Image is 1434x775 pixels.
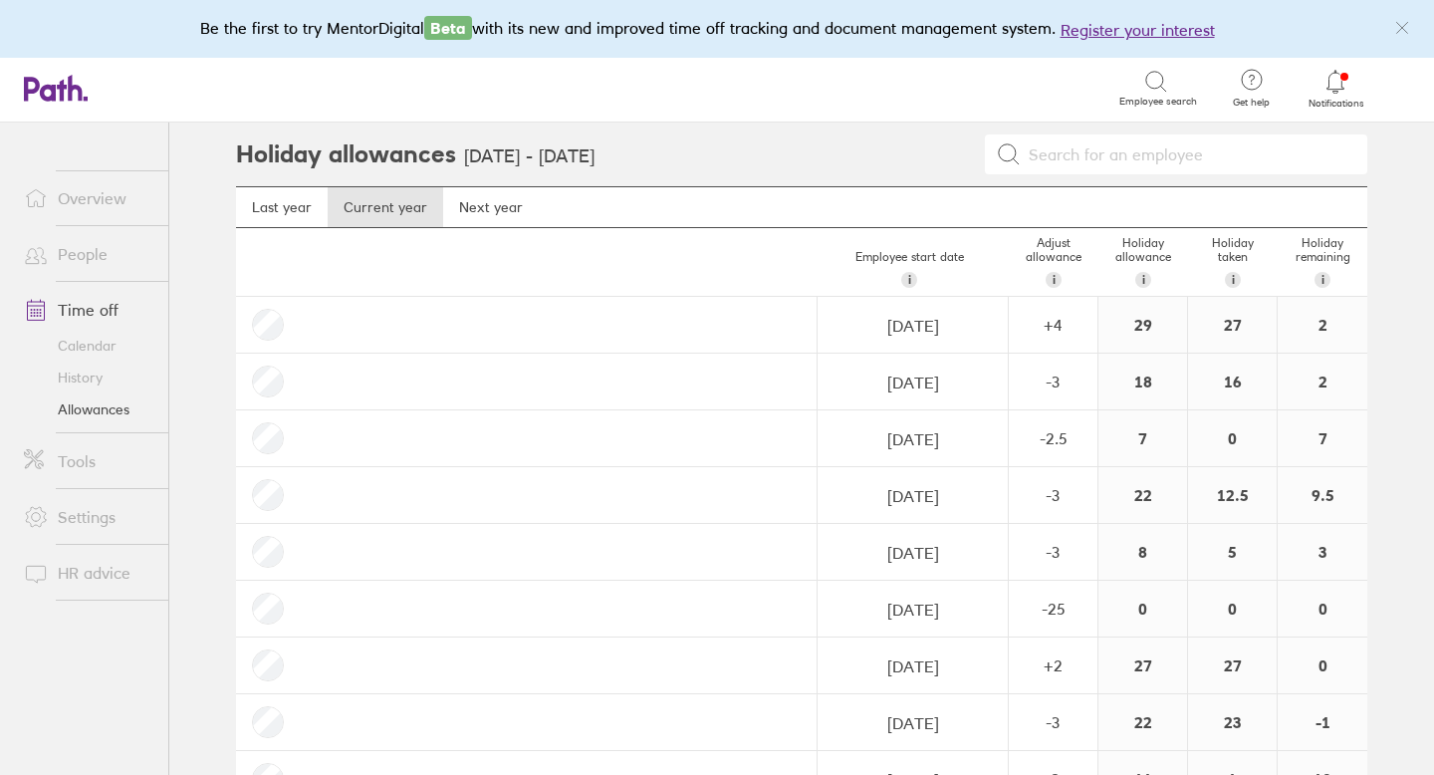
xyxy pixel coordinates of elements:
div: Search [223,79,274,97]
div: 0 [1278,581,1367,637]
a: Time off [8,290,168,330]
a: Next year [443,187,539,227]
a: People [8,234,168,274]
a: Calendar [8,330,168,362]
input: dd/mm/yyyy [819,298,1007,354]
div: 0 [1098,581,1187,637]
div: 0 [1278,638,1367,693]
input: dd/mm/yyyy [819,639,1007,694]
span: i [1142,272,1145,288]
div: 12.5 [1188,467,1277,523]
button: Register your interest [1061,18,1215,42]
span: Notifications [1304,98,1368,110]
div: 22 [1098,467,1187,523]
div: Holiday remaining [1278,228,1367,296]
div: -3 [1010,543,1096,561]
span: Get help [1219,97,1284,109]
div: 2 [1278,297,1367,353]
div: -3 [1010,713,1096,731]
a: History [8,362,168,393]
span: i [908,272,911,288]
span: i [1232,272,1235,288]
div: Employee start date [810,242,1009,296]
h2: Holiday allowances [236,123,456,186]
input: dd/mm/yyyy [819,411,1007,467]
div: 18 [1098,354,1187,409]
div: 0 [1188,581,1277,637]
input: Search for an employee [1021,135,1355,173]
div: Holiday taken [1188,228,1278,296]
input: dd/mm/yyyy [819,525,1007,581]
div: 23 [1188,694,1277,750]
span: Employee search [1119,96,1197,108]
input: dd/mm/yyyy [819,582,1007,638]
div: 8 [1098,524,1187,580]
span: i [1321,272,1324,288]
span: Beta [424,16,472,40]
a: Current year [328,187,443,227]
div: + 2 [1010,656,1096,674]
div: 3 [1278,524,1367,580]
div: 7 [1098,410,1187,466]
div: 2 [1278,354,1367,409]
a: Notifications [1304,68,1368,110]
a: Settings [8,497,168,537]
div: 0 [1188,410,1277,466]
input: dd/mm/yyyy [819,695,1007,751]
div: -25 [1010,600,1096,618]
div: 5 [1188,524,1277,580]
div: -3 [1010,486,1096,504]
div: 27 [1188,297,1277,353]
div: -1 [1278,694,1367,750]
div: 16 [1188,354,1277,409]
div: 7 [1278,410,1367,466]
div: 9.5 [1278,467,1367,523]
input: dd/mm/yyyy [819,355,1007,410]
div: 22 [1098,694,1187,750]
h3: [DATE] - [DATE] [464,146,595,167]
div: 27 [1188,638,1277,693]
input: dd/mm/yyyy [819,468,1007,524]
div: -2.5 [1010,429,1096,447]
div: 27 [1098,638,1187,693]
div: 29 [1098,297,1187,353]
div: Holiday allowance [1098,228,1188,296]
a: HR advice [8,553,168,593]
span: i [1053,272,1056,288]
a: Tools [8,441,168,481]
a: Last year [236,187,328,227]
div: Adjust allowance [1009,228,1098,296]
a: Allowances [8,393,168,425]
div: + 4 [1010,316,1096,334]
div: Be the first to try MentorDigital with its new and improved time off tracking and document manage... [200,16,1235,42]
a: Overview [8,178,168,218]
div: -3 [1010,373,1096,390]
